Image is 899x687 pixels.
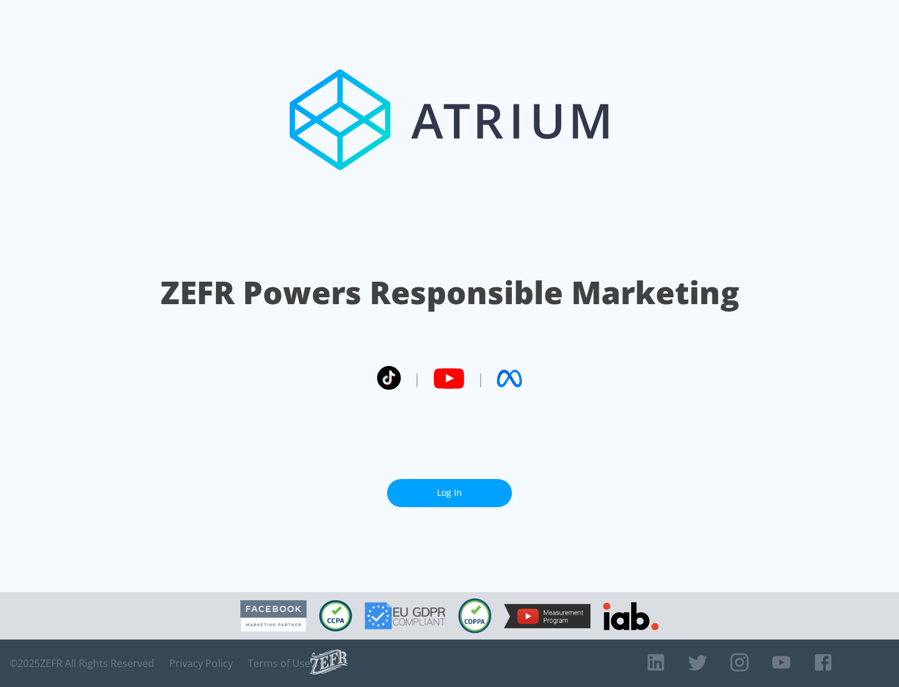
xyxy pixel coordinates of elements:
img: COPPA Compliant [458,598,491,633]
img: IAB [603,602,659,630]
a: Privacy Policy [169,657,233,670]
a: Log In [387,479,512,507]
span: © 2025 ZEFR All Rights Reserved [9,657,154,670]
a: Terms of Use [248,657,310,670]
img: Facebook Marketing Partner [240,600,307,632]
span: | [413,369,421,388]
img: GDPR Compliant [365,602,446,630]
img: CCPA Compliant [319,600,352,631]
img: YouTube Measurement Program [504,604,591,628]
span: | [477,369,484,388]
h1: ZEFR Powers Responsible Marketing [160,271,739,314]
